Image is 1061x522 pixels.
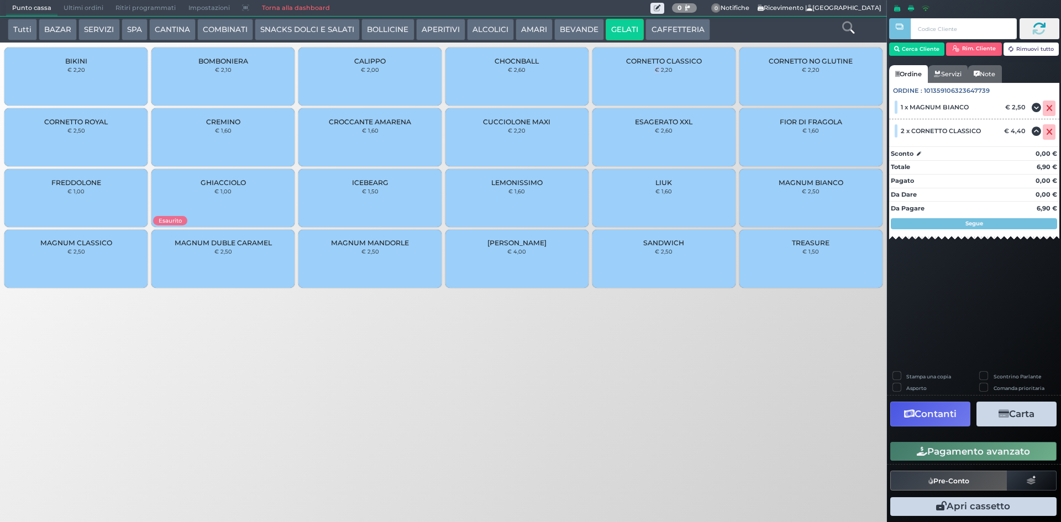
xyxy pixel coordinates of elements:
small: € 2,20 [508,127,526,134]
span: CORNETTO CLASSICO [626,57,702,65]
small: € 1,60 [508,188,525,194]
button: BOLLICINE [361,19,414,41]
button: APERITIVI [416,19,465,41]
strong: Da Dare [891,191,917,198]
small: € 1,60 [362,127,379,134]
span: 1 x MAGNUM BIANCO [901,103,969,111]
small: € 1,60 [802,127,819,134]
span: MAGNUM DUBLE CARAMEL [175,239,272,247]
strong: 0,00 € [1036,177,1057,184]
strong: Segue [965,220,983,227]
button: SNACKS DOLCI E SALATI [255,19,360,41]
span: 101359106323647739 [924,86,990,96]
span: FIOR DI FRAGOLA [780,118,842,126]
span: Ultimi ordini [57,1,109,16]
span: 0 [711,3,721,13]
span: ICEBEARG [352,178,388,187]
span: BIKINI [65,57,87,65]
label: Asporto [906,384,927,392]
button: Carta [976,402,1057,426]
span: ESAGERATO XXL [635,118,692,126]
button: Apri cassetto [890,497,1057,516]
small: € 2,50 [802,188,820,194]
span: [PERSON_NAME] [487,239,547,247]
span: LIUK [655,178,672,187]
small: € 2,10 [215,66,232,73]
button: CANTINA [149,19,196,41]
span: Impostazioni [182,1,236,16]
span: CROCCANTE AMARENA [329,118,411,126]
span: BOMBONIERA [198,57,248,65]
button: GELATI [606,19,644,41]
span: CORNETTO ROYAL [44,118,108,126]
small: € 2,60 [655,127,673,134]
strong: 0,00 € [1036,150,1057,157]
strong: Totale [891,163,910,171]
button: Contanti [890,402,970,426]
button: Pre-Conto [890,471,1007,491]
button: BEVANDE [554,19,604,41]
span: TREASURE [792,239,829,247]
label: Comanda prioritaria [994,384,1044,392]
button: CAFFETTERIA [645,19,710,41]
button: Tutti [8,19,37,41]
button: Pagamento avanzato [890,442,1057,461]
span: 2 x CORNETTO CLASSICO [901,127,981,135]
span: CHOCNBALL [495,57,539,65]
small: € 1,60 [655,188,672,194]
strong: Pagato [891,177,914,184]
span: MAGNUM CLASSICO [40,239,112,247]
button: SERVIZI [78,19,119,41]
span: MAGNUM BIANCO [779,178,843,187]
label: Stampa una copia [906,373,951,380]
div: € 2,50 [1004,103,1031,111]
button: Cerca Cliente [889,43,945,56]
button: AMARI [516,19,553,41]
small: € 2,20 [67,66,85,73]
small: € 2,50 [655,248,673,255]
span: MAGNUM MANDORLE [331,239,409,247]
span: CALIPPO [354,57,386,65]
a: Torna alla dashboard [255,1,335,16]
small: € 1,60 [215,127,232,134]
span: CUCCIOLONE MAXI [483,118,550,126]
button: ALCOLICI [467,19,514,41]
strong: 6,90 € [1037,204,1057,212]
small: € 2,60 [508,66,526,73]
strong: Da Pagare [891,204,925,212]
button: BAZAR [39,19,77,41]
small: € 2,50 [67,248,85,255]
small: € 2,50 [361,248,379,255]
label: Scontrino Parlante [994,373,1041,380]
button: Rimuovi tutto [1004,43,1059,56]
small: € 2,20 [655,66,673,73]
strong: 0,00 € [1036,191,1057,198]
a: Note [968,65,1001,83]
a: Ordine [889,65,928,83]
small: € 1,50 [362,188,379,194]
span: CREMINO [206,118,240,126]
strong: Sconto [891,149,913,159]
span: Ritiri programmati [109,1,182,16]
small: € 4,00 [507,248,526,255]
input: Codice Cliente [911,18,1016,39]
small: € 1,00 [214,188,232,194]
span: LEMONISSIMO [491,178,543,187]
button: Rim. Cliente [946,43,1002,56]
small: € 2,20 [802,66,820,73]
div: € 4,40 [1002,127,1031,135]
button: COMBINATI [197,19,253,41]
span: SANDWICH [643,239,684,247]
b: 0 [677,4,682,12]
small: € 2,00 [361,66,379,73]
span: Ordine : [893,86,922,96]
small: € 1,00 [67,188,85,194]
a: Servizi [928,65,968,83]
small: € 2,50 [67,127,85,134]
small: € 2,50 [214,248,232,255]
span: CORNETTO NO GLUTINE [769,57,853,65]
strong: 6,90 € [1037,163,1057,171]
span: Esaurito [153,216,187,225]
span: GHIACCIOLO [201,178,246,187]
small: € 1,50 [802,248,819,255]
